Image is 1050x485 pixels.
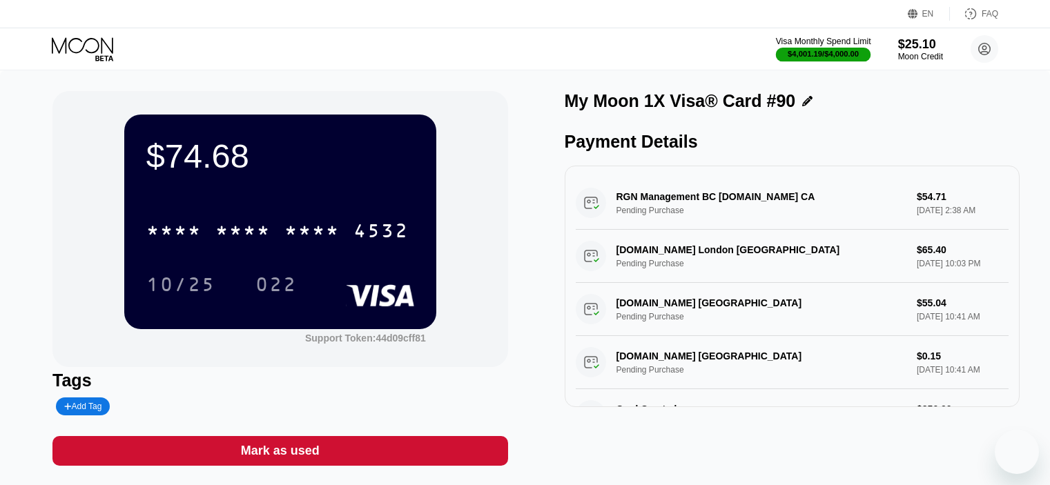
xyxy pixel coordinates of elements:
[52,436,507,466] div: Mark as used
[245,267,307,301] div: 022
[305,333,426,344] div: Support Token: 44d09cff81
[305,333,426,344] div: Support Token:44d09cff81
[64,402,101,411] div: Add Tag
[255,275,297,297] div: 022
[776,37,871,46] div: Visa Monthly Spend Limit
[136,267,226,301] div: 10/25
[146,275,215,297] div: 10/25
[241,443,320,459] div: Mark as used
[950,7,998,21] div: FAQ
[353,221,409,244] div: 4532
[52,370,507,390] div: Tags
[898,37,943,52] div: $25.10
[56,397,110,415] div: Add Tag
[565,91,796,111] div: My Moon 1X Visa® Card #90
[982,9,998,19] div: FAQ
[922,9,934,19] div: EN
[565,132,1020,152] div: Payment Details
[146,137,414,175] div: $74.68
[788,50,859,58] div: $4,001.19 / $4,000.00
[898,37,943,61] div: $25.10Moon Credit
[995,430,1039,474] iframe: Button to launch messaging window
[898,52,943,61] div: Moon Credit
[777,37,870,61] div: Visa Monthly Spend Limit$4,001.19/$4,000.00
[908,7,950,21] div: EN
